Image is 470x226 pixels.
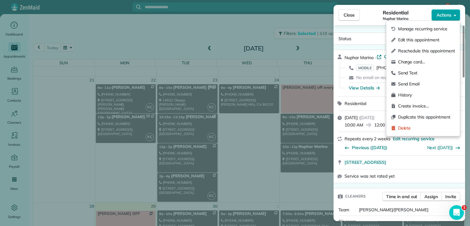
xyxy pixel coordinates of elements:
[424,194,438,200] span: Assign
[398,103,455,109] span: Create invoice…
[349,85,380,91] button: View Details
[398,125,455,131] span: Delete
[376,65,414,70] span: [PHONE_NUMBER]
[398,59,455,65] span: Charge card…
[398,114,455,120] span: Duplicate this appointment
[345,145,387,151] button: Previous ([DATE])
[398,37,455,43] span: Edit this appointment
[345,159,461,165] a: [STREET_ADDRESS]
[374,122,393,128] span: 12:00 PM
[377,54,409,60] a: Open profile
[338,36,351,41] span: Status
[393,136,435,142] span: Edit recurring service
[427,145,453,150] a: Next ([DATE])
[383,9,409,16] span: Residential
[359,115,375,120] span: ( [DATE] )
[449,205,464,220] iframe: Intercom live chat
[338,219,356,224] span: Cleaners
[345,122,363,128] span: 10:00 AM
[344,12,355,18] span: Close
[441,192,460,201] button: Invite
[382,192,421,201] button: Time in and out
[345,193,366,199] span: Cleaners
[345,159,386,165] span: [STREET_ADDRESS]
[338,207,349,213] span: Team
[384,54,409,60] span: Open profile
[356,65,374,71] span: MOBILE
[345,101,366,106] span: Residential
[356,65,414,71] a: MOBILE[PHONE_NUMBER]
[338,9,360,21] button: Close
[420,192,442,201] button: Assign
[462,205,467,210] span: 1
[398,92,455,98] span: History
[398,26,455,32] span: Manage recurring service
[352,145,387,151] span: Previous ([DATE])
[398,48,455,54] span: Reschedule this appointment
[445,194,456,200] span: Invite
[345,136,390,141] span: Repeats every 2 weeks
[345,173,395,179] span: Service was not rated yet
[383,16,408,21] span: Nuphar Marino
[359,207,428,213] span: [PERSON_NAME]/[PERSON_NAME]
[386,194,417,200] span: Time in and out
[427,145,461,151] button: Next ([DATE])
[398,81,455,87] span: Send Email
[356,75,393,80] span: No email on record
[345,55,374,60] span: Nuphar Marino
[374,55,377,60] span: ·
[437,12,451,18] span: Actions
[345,115,358,120] span: [DATE]
[398,70,455,76] span: Send Text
